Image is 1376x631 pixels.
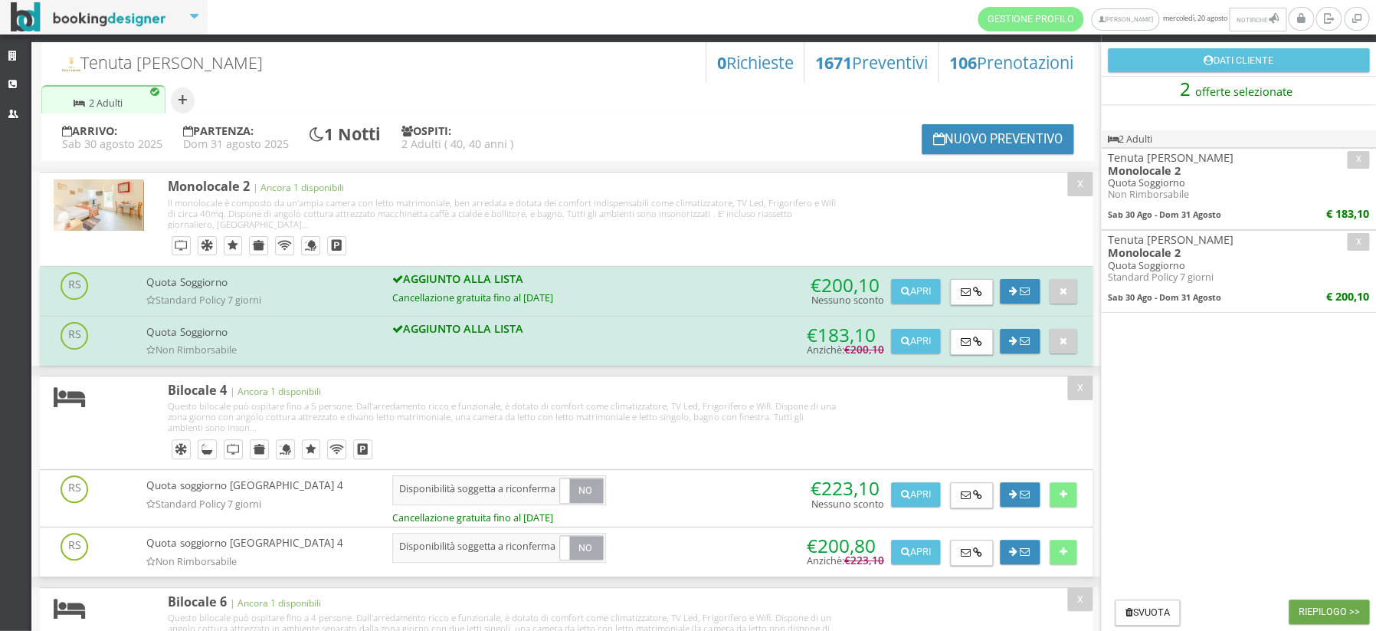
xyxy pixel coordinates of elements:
button: Svuota [1115,600,1180,626]
span: mercoledì, 20 agosto [978,7,1288,31]
b: Monolocale 2 [1108,245,1181,260]
button: Dati Cliente [1108,48,1369,73]
span: offerte selezionate [1191,80,1298,104]
b: € 183,10 [1326,206,1369,221]
button: x [1347,233,1369,251]
b: Sab 30 Ago - Dom 31 Agosto [1108,209,1221,220]
b: Sab 30 Ago - Dom 31 Agosto [1108,291,1221,303]
button: Riepilogo >> [1289,600,1369,624]
h5: Quota Soggiorno [1108,177,1369,189]
h5: Non Rimborsabile [1108,189,1369,200]
h5: Quota Soggiorno [1108,260,1369,271]
span: 2 Adulti [1108,133,1152,146]
h5: Standard Policy 7 giorni [1108,271,1369,283]
h4: Tenuta [PERSON_NAME] [1108,151,1369,164]
b: € 200,10 [1326,289,1369,304]
a: [PERSON_NAME] [1091,8,1159,31]
button: Notifiche [1229,8,1286,31]
span: 2 [1180,76,1191,101]
b: Monolocale 2 [1108,163,1181,178]
a: Gestione Profilo [978,7,1083,31]
img: BookingDesigner.com [11,2,166,32]
button: x [1347,151,1369,169]
h4: Tenuta [PERSON_NAME] [1108,233,1369,246]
